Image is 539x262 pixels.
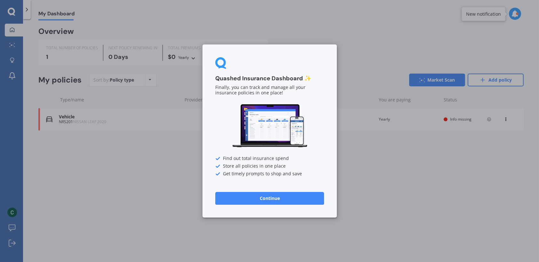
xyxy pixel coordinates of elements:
[215,85,324,96] p: Finally, you can track and manage all your insurance policies in one place!
[215,156,324,161] div: Find out total insurance spend
[231,103,308,148] img: Dashboard
[215,192,324,205] button: Continue
[215,164,324,169] div: Store all policies in one place
[215,75,324,82] h3: Quashed Insurance Dashboard ✨
[215,171,324,177] div: Get timely prompts to shop and save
